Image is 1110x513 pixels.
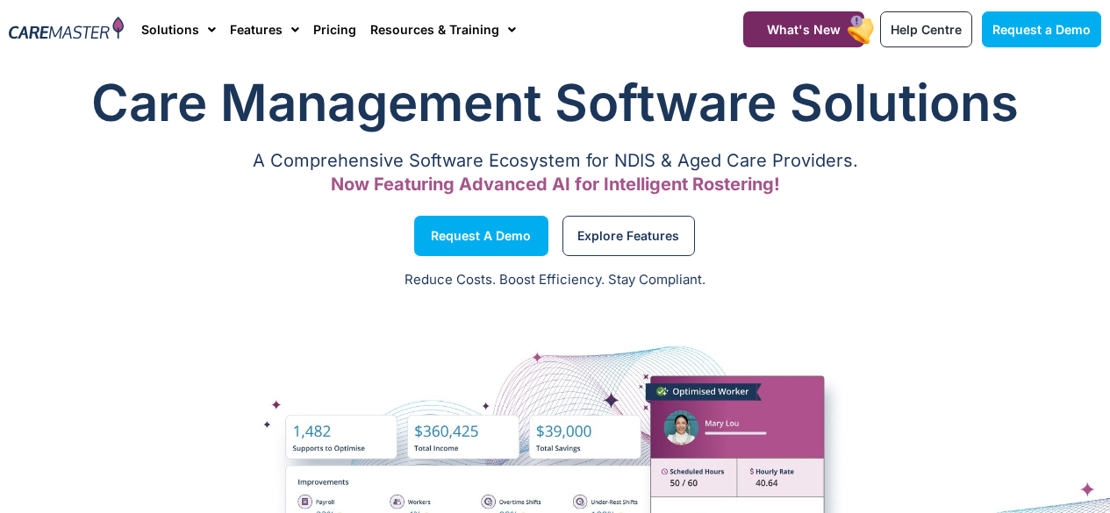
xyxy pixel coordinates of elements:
a: What's New [743,11,864,47]
span: Request a Demo [992,22,1091,37]
a: Help Centre [880,11,972,47]
span: Request a Demo [431,232,531,240]
span: Help Centre [891,22,962,37]
h1: Care Management Software Solutions [9,68,1101,138]
img: CareMaster Logo [9,17,124,42]
span: Explore Features [577,232,679,240]
p: Reduce Costs. Boost Efficiency. Stay Compliant. [11,270,1099,290]
span: What's New [767,22,841,37]
a: Explore Features [562,216,695,256]
a: Request a Demo [982,11,1101,47]
p: A Comprehensive Software Ecosystem for NDIS & Aged Care Providers. [9,155,1101,167]
span: Now Featuring Advanced AI for Intelligent Rostering! [331,174,780,195]
a: Request a Demo [414,216,548,256]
